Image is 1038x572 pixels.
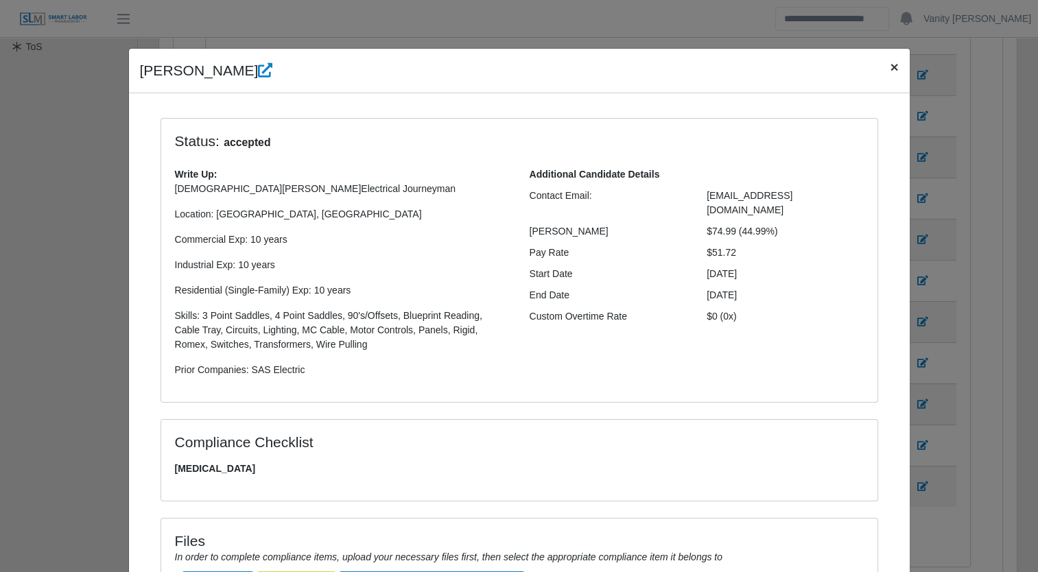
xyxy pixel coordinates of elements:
b: Additional Candidate Details [530,169,660,180]
span: $0 (0x) [707,311,737,322]
button: Close [879,49,909,85]
p: Skills: 3 Point Saddles, 4 Point Saddles, 90's/Offsets, Blueprint Reading, Cable Tray, Circuits, ... [175,309,509,352]
div: Contact Email: [519,189,697,217]
div: Start Date [519,267,697,281]
h4: Files [175,532,864,549]
h4: Compliance Checklist [175,433,627,451]
p: Commercial Exp: 10 years [175,233,509,247]
h4: [PERSON_NAME] [140,60,273,82]
div: [PERSON_NAME] [519,224,697,239]
div: Custom Overtime Rate [519,309,697,324]
p: Location: [GEOGRAPHIC_DATA], [GEOGRAPHIC_DATA] [175,207,509,222]
p: Prior Companies: SAS Electric [175,363,509,377]
span: [DATE] [707,289,737,300]
span: accepted [220,134,275,151]
div: $51.72 [696,246,874,260]
h4: Status: [175,132,687,151]
p: [DEMOGRAPHIC_DATA][PERSON_NAME]Electrical Journeyman [175,182,509,196]
span: × [890,59,898,75]
p: Industrial Exp: 10 years [175,258,509,272]
span: [EMAIL_ADDRESS][DOMAIN_NAME] [707,190,792,215]
span: [MEDICAL_DATA] [175,462,864,476]
div: [DATE] [696,267,874,281]
div: End Date [519,288,697,302]
b: Write Up: [175,169,217,180]
div: $74.99 (44.99%) [696,224,874,239]
p: Residential (Single-Family) Exp: 10 years [175,283,509,298]
div: Pay Rate [519,246,697,260]
i: In order to complete compliance items, upload your necessary files first, then select the appropr... [175,551,722,562]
